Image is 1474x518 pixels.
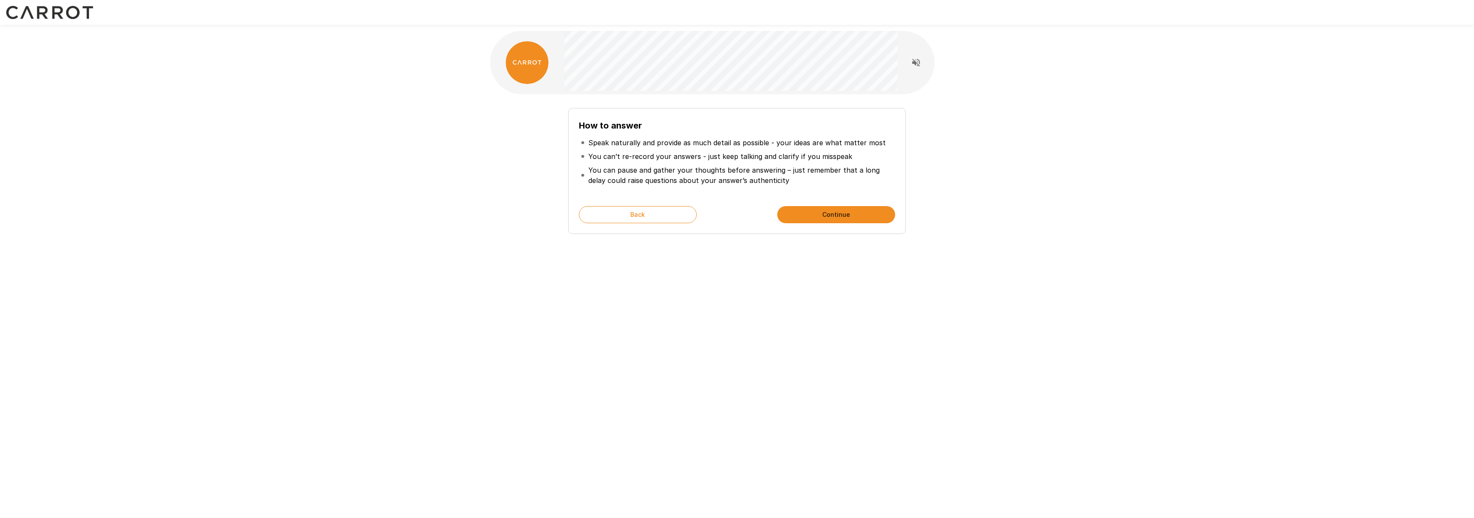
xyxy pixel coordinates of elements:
[588,151,852,162] p: You can’t re-record your answers - just keep talking and clarify if you misspeak
[777,206,895,223] button: Continue
[579,120,642,131] b: How to answer
[908,54,925,71] button: Read questions aloud
[588,165,893,186] p: You can pause and gather your thoughts before answering – just remember that a long delay could r...
[579,206,697,223] button: Back
[588,138,886,148] p: Speak naturally and provide as much detail as possible - your ideas are what matter most
[506,41,548,84] img: carrot_logo.png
